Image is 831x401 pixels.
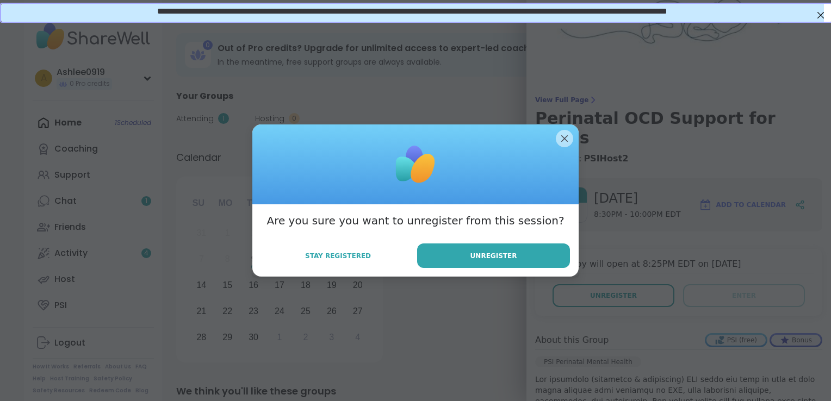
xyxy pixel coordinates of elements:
img: ShareWell Logomark [388,137,443,192]
span: Unregister [470,251,517,261]
span: Stay Registered [305,251,371,261]
h3: Are you sure you want to unregister from this session? [266,213,564,228]
button: Stay Registered [261,245,415,267]
button: Unregister [417,243,570,268]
